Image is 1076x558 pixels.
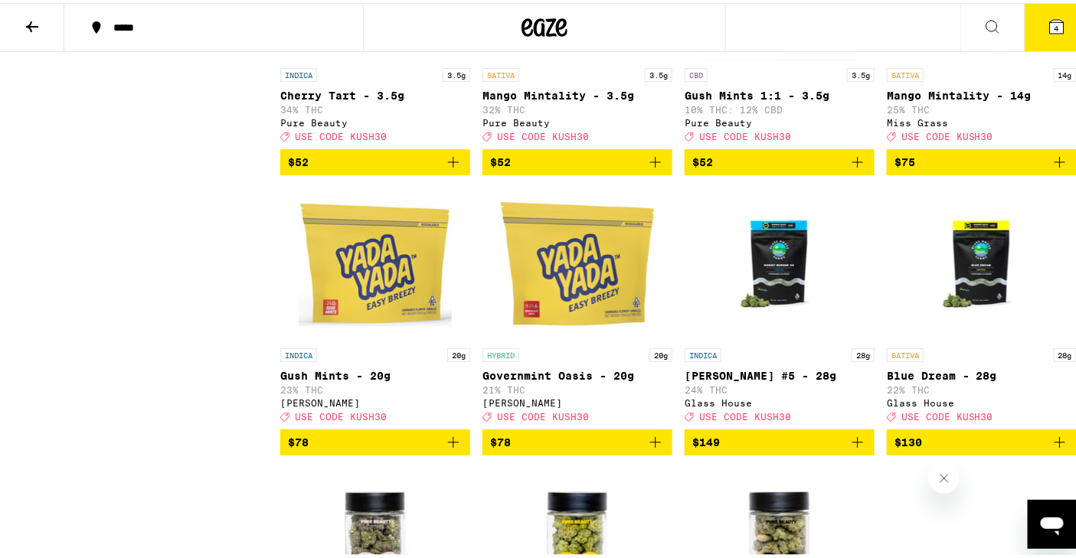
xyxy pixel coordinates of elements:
[901,129,993,139] span: USE CODE KUSH30
[685,395,875,405] div: Glass House
[482,426,672,452] button: Add to bag
[685,102,875,112] p: 10% THC: 12% CBD
[280,426,470,452] button: Add to bag
[1055,21,1059,30] span: 4
[685,367,875,379] p: [PERSON_NAME] #5 - 28g
[685,382,875,392] p: 24% THC
[280,367,470,379] p: Gush Mints - 20g
[703,184,856,338] img: Glass House - Donny Burger #5 - 28g
[905,184,1058,338] img: Glass House - Blue Dream - 28g
[699,409,791,419] span: USE CODE KUSH30
[482,382,672,392] p: 21% THC
[901,409,993,419] span: USE CODE KUSH30
[482,345,519,359] p: HYBRID
[280,184,470,426] a: Open page for Gush Mints - 20g from Yada Yada
[685,65,708,79] p: CBD
[645,65,672,79] p: 3.5g
[482,102,672,112] p: 32% THC
[482,146,672,172] button: Add to bag
[482,86,672,99] p: Mango Mintality - 3.5g
[929,460,960,491] iframe: Close message
[847,65,875,79] p: 3.5g
[887,345,924,359] p: SATIVA
[482,367,672,379] p: Governmint Oasis - 20g
[295,129,387,139] span: USE CODE KUSH30
[482,65,519,79] p: SATIVA
[280,115,470,125] div: Pure Beauty
[280,102,470,112] p: 34% THC
[280,395,470,405] div: [PERSON_NAME]
[490,433,511,445] span: $78
[649,345,672,359] p: 20g
[280,382,470,392] p: 23% THC
[685,115,875,125] div: Pure Beauty
[443,65,470,79] p: 3.5g
[497,409,589,419] span: USE CODE KUSH30
[887,65,924,79] p: SATIVA
[482,115,672,125] div: Pure Beauty
[685,345,721,359] p: INDICA
[692,433,720,445] span: $149
[295,409,387,419] span: USE CODE KUSH30
[447,345,470,359] p: 20g
[482,395,672,405] div: [PERSON_NAME]
[894,433,922,445] span: $130
[482,184,672,426] a: Open page for Governmint Oasis - 20g from Yada Yada
[497,129,589,139] span: USE CODE KUSH30
[280,65,317,79] p: INDICA
[280,86,470,99] p: Cherry Tart - 3.5g
[288,153,309,165] span: $52
[288,433,309,445] span: $78
[501,184,654,338] img: Yada Yada - Governmint Oasis - 20g
[685,184,875,426] a: Open page for Donny Burger #5 - 28g from Glass House
[685,86,875,99] p: Gush Mints 1:1 - 3.5g
[9,11,110,23] span: Hi. Need any help?
[699,129,791,139] span: USE CODE KUSH30
[852,345,875,359] p: 28g
[692,153,713,165] span: $52
[490,153,511,165] span: $52
[894,153,915,165] span: $75
[685,426,875,452] button: Add to bag
[280,345,317,359] p: INDICA
[299,184,452,338] img: Yada Yada - Gush Mints - 20g
[280,146,470,172] button: Add to bag
[685,146,875,172] button: Add to bag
